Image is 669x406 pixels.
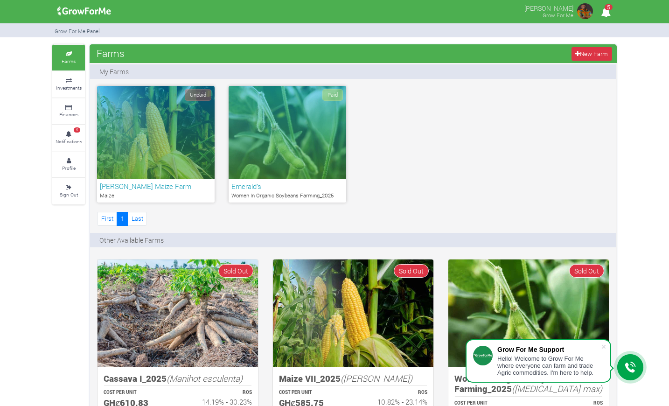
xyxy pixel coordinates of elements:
span: Sold Out [394,264,429,278]
span: 5 [605,4,613,10]
p: Women In Organic Soybeans Farming_2025 [231,192,343,200]
p: ROS [186,389,252,396]
span: Sold Out [569,264,604,278]
a: Profile [52,152,85,177]
a: Finances [52,98,85,124]
img: growforme image [54,2,114,21]
small: Sign Out [60,191,78,198]
small: Profile [62,165,76,171]
small: Grow For Me [543,12,573,19]
a: Paid Emerald’s Women In Organic Soybeans Farming_2025 [229,86,346,203]
a: 5 Notifications [52,125,85,151]
h6: Emerald’s [231,182,343,190]
h5: Cassava I_2025 [104,373,252,384]
a: 1 [117,212,128,225]
small: Farms [62,58,76,64]
i: Notifications [597,2,615,23]
img: growforme image [448,259,609,367]
i: ([PERSON_NAME]) [341,372,412,384]
a: Sign Out [52,178,85,204]
span: Paid [322,89,343,101]
a: Last [127,212,147,225]
h6: [PERSON_NAME] Maize Farm [100,182,212,190]
span: Sold Out [218,264,253,278]
p: Other Available Farms [99,235,164,245]
span: 5 [74,127,80,133]
div: Hello! Welcome to Grow For Me where everyone can farm and trade Agric commodities. I'm here to help. [497,355,601,376]
p: ROS [362,389,427,396]
i: ([MEDICAL_DATA] max) [512,383,602,394]
small: Investments [56,84,82,91]
p: [PERSON_NAME] [524,2,573,13]
h5: Women in Organic Soybeans Farming_2025 [454,373,603,394]
a: Farms [52,45,85,70]
a: 5 [597,9,615,18]
img: growforme image [273,259,433,367]
a: New Farm [571,47,612,61]
a: Unpaid [PERSON_NAME] Maize Farm Maize [97,86,215,203]
img: growforme image [576,2,594,21]
small: Finances [59,111,78,118]
i: (Manihot esculenta) [167,372,243,384]
p: My Farms [99,67,129,77]
img: growforme image [98,259,258,367]
p: COST PER UNIT [279,389,345,396]
p: COST PER UNIT [104,389,169,396]
small: Grow For Me Panel [55,28,100,35]
div: Grow For Me Support [497,346,601,353]
a: Investments [52,71,85,97]
span: Unpaid [185,89,211,101]
span: Farms [94,44,127,63]
nav: Page Navigation [97,212,147,225]
p: Maize [100,192,212,200]
small: Notifications [56,138,82,145]
a: First [97,212,117,225]
h5: Maize VII_2025 [279,373,427,384]
h6: 10.82% - 23.14% [362,398,427,406]
h6: 14.19% - 30.23% [186,398,252,406]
